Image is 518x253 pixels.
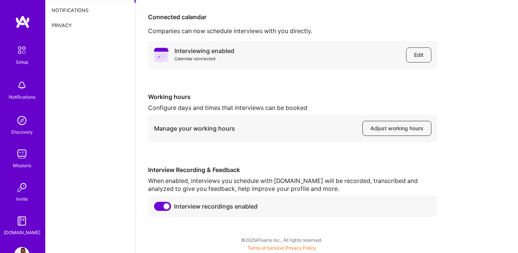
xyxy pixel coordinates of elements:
div: Connected calendar [148,13,506,21]
div: Notifications [46,3,136,18]
img: teamwork [14,146,29,162]
div: When enabled, interviews you schedule with [DOMAIN_NAME] will be recorded, transcribed and analyz... [148,177,437,193]
div: Missions [13,162,31,169]
div: Companies can now schedule interviews with you directly. [148,27,506,35]
div: Manage your working hours [154,125,235,133]
img: Invite [14,180,29,195]
div: Interview Recording & Feedback [148,166,437,174]
a: Privacy Policy [286,245,316,251]
img: setup [14,42,30,58]
a: Terms of Service [248,245,283,251]
button: Edit [406,47,431,62]
div: Notifications [9,93,35,101]
span: Edit [414,51,423,59]
div: © 2025 ATeams Inc., All rights reserved. [45,230,518,249]
div: Setup [16,58,28,66]
div: Configure days and times that interviews can be booked [148,104,437,112]
div: Interviewing enabled [174,47,234,55]
div: Privacy [46,18,136,33]
img: logo [15,15,30,29]
span: Interview recordings enabled [174,203,258,210]
div: Calendar connected [174,55,234,63]
img: guide book [14,213,29,229]
button: Adjust working hours [362,121,431,136]
div: Working hours [148,93,437,101]
span: Adjust working hours [370,125,423,132]
div: [DOMAIN_NAME] [4,229,40,236]
i: icon PurpleCalendar [154,48,168,62]
span: | [248,245,316,251]
div: Discovery [11,128,33,136]
div: Invite [16,195,28,203]
img: bell [14,78,29,93]
img: discovery [14,113,29,128]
